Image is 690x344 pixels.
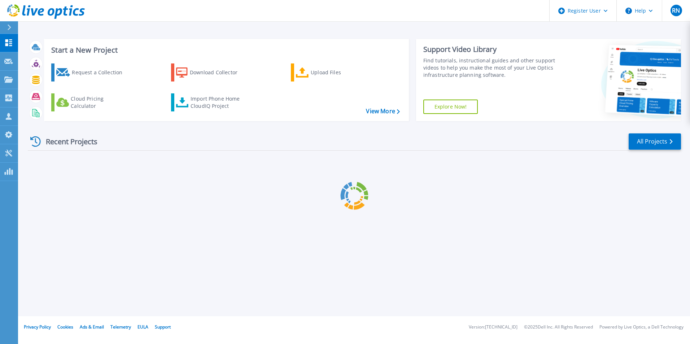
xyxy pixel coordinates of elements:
a: Privacy Policy [24,324,51,330]
a: View More [366,108,399,115]
div: Find tutorials, instructional guides and other support videos to help you make the most of your L... [423,57,558,79]
a: Ads & Email [80,324,104,330]
li: Version: [TECHNICAL_ID] [469,325,517,330]
a: Support [155,324,171,330]
div: Recent Projects [28,133,107,150]
a: Download Collector [171,63,252,81]
h3: Start a New Project [51,46,399,54]
div: Cloud Pricing Calculator [71,95,128,110]
div: Support Video Library [423,45,558,54]
li: Powered by Live Optics, a Dell Technology [599,325,684,330]
div: Request a Collection [72,65,130,80]
li: © 2025 Dell Inc. All Rights Reserved [524,325,593,330]
div: Import Phone Home CloudIQ Project [191,95,247,110]
div: Download Collector [190,65,248,80]
a: Cookies [57,324,73,330]
a: Telemetry [110,324,131,330]
a: Request a Collection [51,63,132,81]
span: RN [672,8,680,13]
a: Explore Now! [423,100,478,114]
div: Upload Files [311,65,368,80]
a: Upload Files [291,63,371,81]
a: Cloud Pricing Calculator [51,93,132,111]
a: EULA [137,324,148,330]
a: All Projects [629,133,681,150]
